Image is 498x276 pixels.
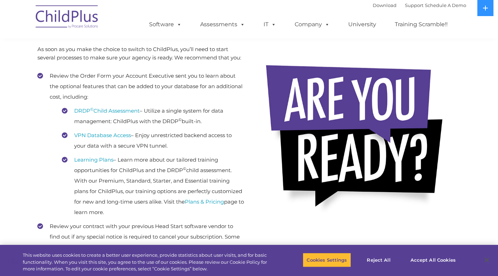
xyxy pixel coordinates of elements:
a: Software [142,17,189,31]
a: Learning Plans [74,156,113,163]
a: Assessments [193,17,252,31]
li: Review the Order Form your Account Executive sent you to learn about the optional features that c... [37,71,244,218]
button: Cookies Settings [303,253,351,267]
button: Close [479,252,495,268]
a: Schedule A Demo [425,2,466,8]
button: Accept All Cookies [407,253,460,267]
sup: © [183,166,186,171]
li: – Learn more about our tailored training opportunities for ChildPlus and the DRDP child assessmen... [62,155,244,218]
div: This website uses cookies to create a better user experience, provide statistics about user visit... [23,252,274,273]
a: Support [405,2,423,8]
a: Company [288,17,337,31]
a: Plans & Pricing [185,198,224,205]
sup: © [178,117,182,122]
img: areyouready [260,56,456,222]
font: | [373,2,466,8]
li: – Enjoy unrestricted backend access to your data with a secure VPN tunnel. [62,130,244,151]
li: – Utilize a single system for data management: ChildPlus with the DRDP built-in. [62,106,244,127]
img: ChildPlus by Procare Solutions [32,0,102,35]
a: University [341,17,383,31]
p: As soon as you make the choice to switch to ChildPlus, you’ll need to start several processes to ... [37,45,244,62]
button: Reject All [357,253,401,267]
li: Review your contract with your previous Head Start software vendor to find out if any special not... [37,221,244,263]
sup: © [90,107,93,112]
a: Download [373,2,397,8]
a: Training Scramble!! [388,17,455,31]
a: IT [257,17,283,31]
a: DRDP©Child Assessment [74,107,140,114]
a: VPN Database Access [74,132,131,139]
